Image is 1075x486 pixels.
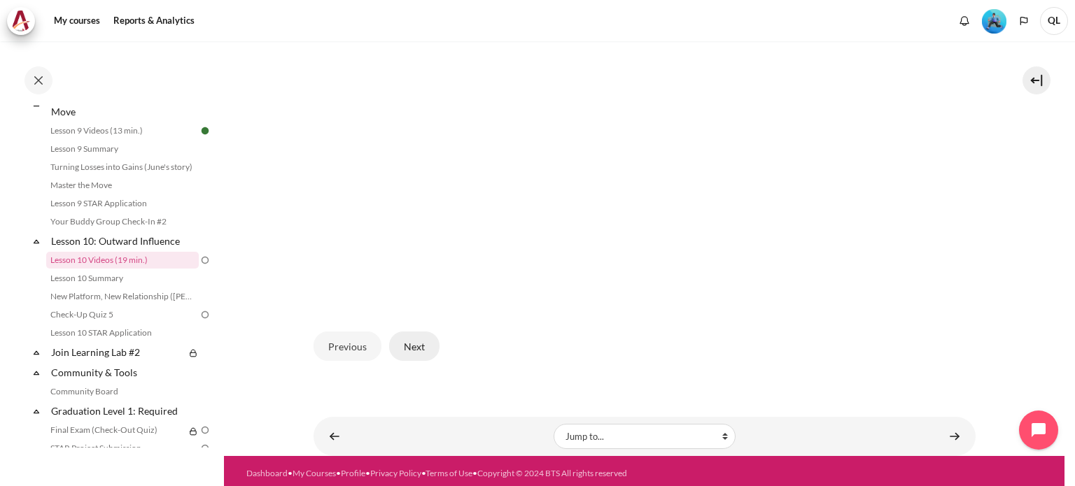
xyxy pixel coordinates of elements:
[46,383,199,400] a: Community Board
[46,159,199,176] a: Turning Losses into Gains (June's story)
[49,401,199,420] a: Graduation Level 1: Required
[976,8,1012,34] a: Level #3
[46,440,199,457] a: STAR Project Submission
[982,8,1006,34] div: Level #3
[49,343,185,362] a: Join Learning Lab #2
[314,331,381,361] button: Previous
[46,270,199,287] a: Lesson 10 Summary
[46,213,199,230] a: Your Buddy Group Check-In #2
[46,141,199,157] a: Lesson 9 Summary
[199,308,211,321] img: To do
[1013,10,1034,31] button: Languages
[982,9,1006,34] img: Level #3
[46,306,199,323] a: Check-Up Quiz 5
[1040,7,1068,35] span: QL
[199,442,211,455] img: To do
[46,177,199,194] a: Master the Move
[46,252,199,269] a: Lesson 10 Videos (19 min.)
[1040,7,1068,35] a: User menu
[370,468,421,478] a: Privacy Policy
[293,468,336,478] a: My Courses
[341,468,365,478] a: Profile
[46,288,199,305] a: New Platform, New Relationship ([PERSON_NAME]'s Story)
[954,10,975,31] div: Show notification window with no new notifications
[7,7,42,35] a: Architeck Architeck
[49,231,199,250] a: Lesson 10: Outward Influence
[321,422,349,450] a: ◄ Your Buddy Group Check-In #2
[46,422,185,438] a: Final Exam (Check-Out Quiz)
[246,467,682,480] div: • • • • •
[29,366,43,380] span: Collapse
[199,424,211,436] img: To do
[49,363,199,382] a: Community & Tools
[108,7,199,35] a: Reports & Analytics
[941,422,969,450] a: Lesson 10 Summary ►
[477,468,627,478] a: Copyright © 2024 BTS All rights reserved
[29,404,43,418] span: Collapse
[29,345,43,359] span: Collapse
[29,234,43,248] span: Collapse
[46,195,199,212] a: Lesson 9 STAR Application
[246,468,288,478] a: Dashboard
[199,254,211,266] img: To do
[389,331,440,361] button: Next
[46,324,199,341] a: Lesson 10 STAR Application
[11,10,31,31] img: Architeck
[49,7,105,35] a: My courses
[426,468,472,478] a: Terms of Use
[46,122,199,139] a: Lesson 9 Videos (13 min.)
[199,124,211,137] img: Done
